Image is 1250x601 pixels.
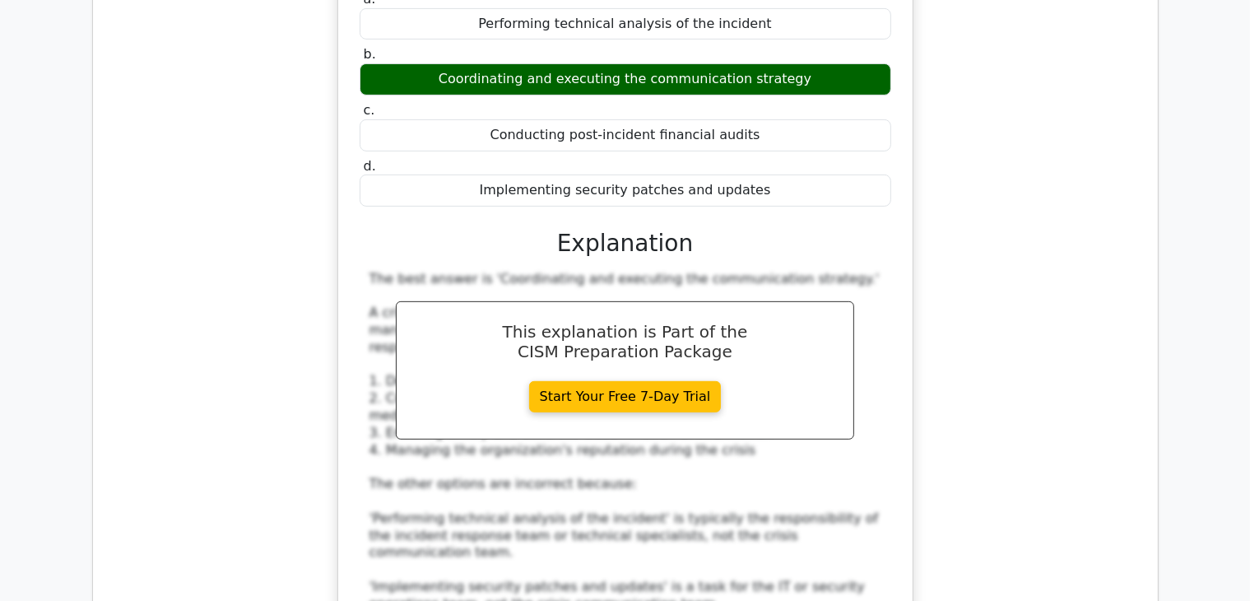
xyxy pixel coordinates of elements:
[360,8,891,40] div: Performing technical analysis of the incident
[529,381,722,412] a: Start Your Free 7-Day Trial
[364,102,375,118] span: c.
[364,46,376,62] span: b.
[360,119,891,151] div: Conducting post-incident financial audits
[364,158,376,174] span: d.
[360,63,891,96] div: Coordinating and executing the communication strategy
[360,175,891,207] div: Implementing security patches and updates
[369,230,881,258] h3: Explanation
